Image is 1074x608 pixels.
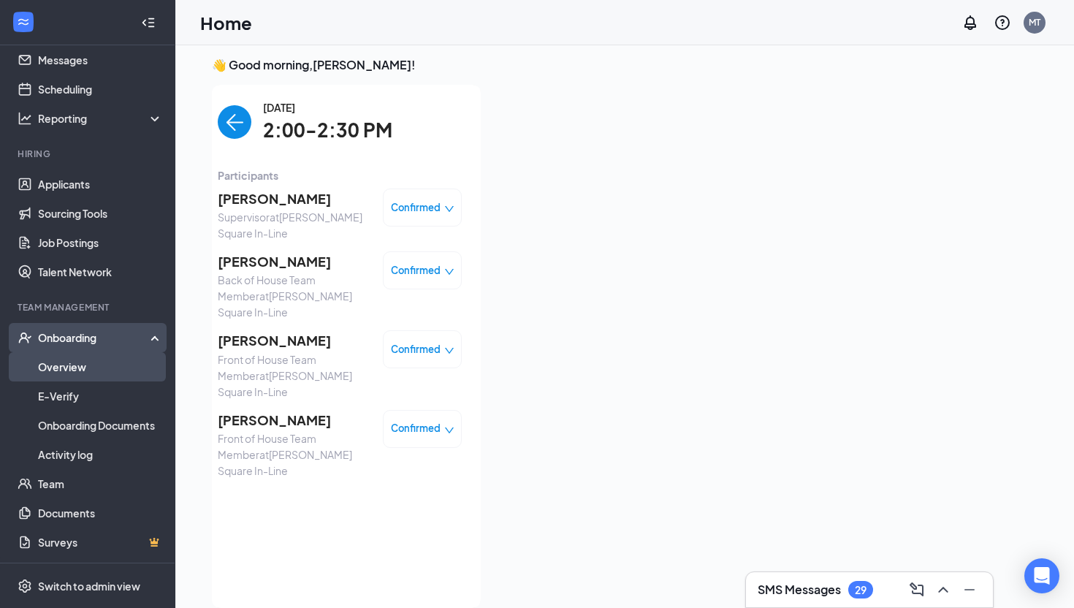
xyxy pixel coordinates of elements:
a: SurveysCrown [38,528,163,557]
div: Reporting [38,111,164,126]
svg: QuestionInfo [994,14,1011,31]
h3: SMS Messages [758,582,841,598]
span: [DATE] [263,99,392,115]
button: back-button [218,105,251,139]
svg: Collapse [141,15,156,30]
span: Confirmed [391,200,441,215]
a: Sourcing Tools [38,199,163,228]
div: Hiring [18,148,160,160]
span: [PERSON_NAME] [218,330,371,351]
span: down [444,346,454,356]
a: Documents [38,498,163,528]
a: Talent Network [38,257,163,286]
span: Front of House Team Member at [PERSON_NAME] Square In-Line [218,430,371,479]
a: Team [38,469,163,498]
svg: Analysis [18,111,32,126]
span: Confirmed [391,263,441,278]
svg: Minimize [961,581,978,598]
button: Minimize [958,578,981,601]
svg: Settings [18,579,32,593]
span: Participants [218,167,462,183]
a: Messages [38,45,163,75]
span: 2:00-2:30 PM [263,115,392,145]
svg: ChevronUp [934,581,952,598]
h1: Home [200,10,252,35]
a: Applicants [38,170,163,199]
h3: 👋 Good morning, [PERSON_NAME] ! [212,57,1037,73]
span: Supervisor at [PERSON_NAME] Square In-Line [218,209,371,241]
svg: WorkstreamLogo [16,15,31,29]
a: Job Postings [38,228,163,257]
button: ComposeMessage [905,578,929,601]
a: E-Verify [38,381,163,411]
svg: ComposeMessage [908,581,926,598]
a: Activity log [38,440,163,469]
span: Confirmed [391,342,441,357]
div: Open Intercom Messenger [1024,558,1059,593]
a: Scheduling [38,75,163,104]
span: Back of House Team Member at [PERSON_NAME] Square In-Line [218,272,371,320]
span: Confirmed [391,421,441,436]
svg: UserCheck [18,330,32,345]
span: [PERSON_NAME] [218,251,371,272]
div: Switch to admin view [38,579,140,593]
div: 29 [855,584,867,596]
span: Front of House Team Member at [PERSON_NAME] Square In-Line [218,351,371,400]
a: Onboarding Documents [38,411,163,440]
div: MT [1029,16,1040,28]
svg: Notifications [961,14,979,31]
span: down [444,267,454,277]
span: [PERSON_NAME] [218,189,371,209]
a: Overview [38,352,163,381]
span: down [444,204,454,214]
span: [PERSON_NAME] [218,410,371,430]
button: ChevronUp [932,578,955,601]
div: Onboarding [38,330,151,345]
div: Team Management [18,301,160,313]
span: down [444,425,454,436]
